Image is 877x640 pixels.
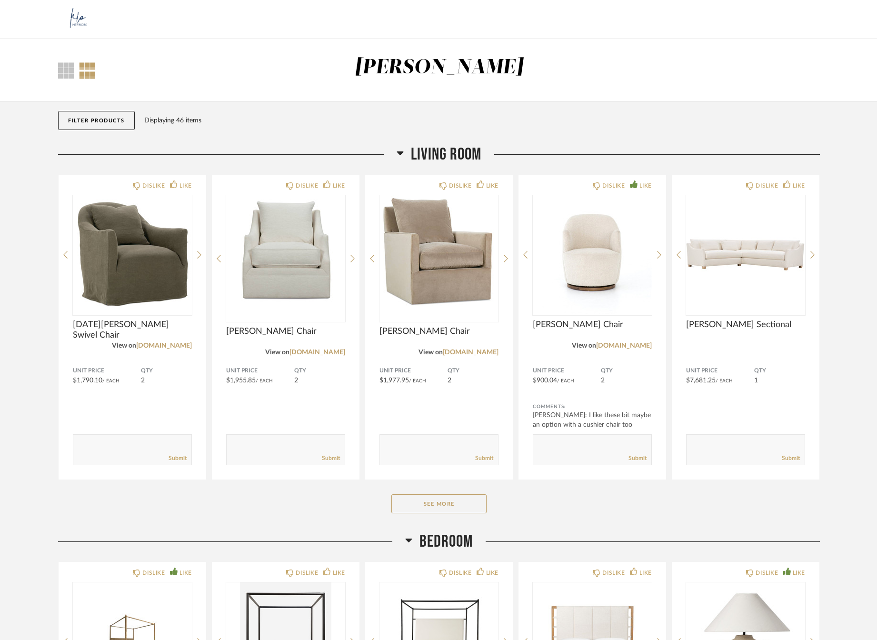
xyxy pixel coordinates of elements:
span: Unit Price [73,367,141,375]
button: See More [391,494,487,513]
span: View on [112,342,136,349]
a: [DOMAIN_NAME] [289,349,345,356]
span: QTY [754,367,805,375]
div: LIKE [639,181,652,190]
div: DISLIKE [296,181,318,190]
a: [DOMAIN_NAME] [596,342,652,349]
a: [DOMAIN_NAME] [443,349,498,356]
span: 2 [601,377,605,384]
div: 0 [379,195,498,314]
div: LIKE [179,568,192,578]
span: View on [265,349,289,356]
img: undefined [533,195,652,314]
div: LIKE [486,568,498,578]
span: Unit Price [226,367,294,375]
a: Submit [322,454,340,462]
div: LIKE [793,568,805,578]
span: / Each [557,379,574,383]
img: undefined [379,195,498,314]
div: Displaying 46 items [144,115,816,126]
span: [DATE][PERSON_NAME] Swivel Chair [73,320,192,340]
span: [PERSON_NAME] Chair [533,320,652,330]
span: QTY [141,367,192,375]
div: Comments: [533,402,652,411]
a: Submit [475,454,493,462]
div: LIKE [333,181,345,190]
img: undefined [73,195,192,314]
div: LIKE [333,568,345,578]
span: / Each [716,379,733,383]
span: 2 [294,377,298,384]
img: undefined [686,195,805,314]
button: Filter Products [58,111,135,130]
span: [PERSON_NAME] Sectional [686,320,805,330]
span: [PERSON_NAME] Chair [379,326,498,337]
span: $1,955.85 [226,377,256,384]
span: $7,681.25 [686,377,716,384]
div: DISLIKE [602,568,625,578]
span: $1,790.10 [73,377,102,384]
span: View on [419,349,443,356]
span: / Each [102,379,120,383]
a: [DOMAIN_NAME] [136,342,192,349]
div: [PERSON_NAME]: I like these bit maybe an option with a cushier chair too [533,410,652,430]
div: DISLIKE [142,568,165,578]
a: Submit [628,454,647,462]
span: $900.04 [533,377,557,384]
span: [PERSON_NAME] Chair [226,326,345,337]
div: LIKE [179,181,192,190]
a: Submit [782,454,800,462]
span: QTY [601,367,652,375]
span: $1,977.95 [379,377,409,384]
span: QTY [294,367,345,375]
div: DISLIKE [449,181,471,190]
div: LIKE [639,568,652,578]
span: / Each [256,379,273,383]
span: / Each [409,379,426,383]
div: DISLIKE [142,181,165,190]
img: e4bf5dc6-1397-4dc4-9af2-6723dad09050.png [58,0,96,39]
div: 0 [226,195,345,314]
div: LIKE [793,181,805,190]
span: Unit Price [379,367,448,375]
div: [PERSON_NAME] [355,58,523,78]
span: View on [572,342,596,349]
div: DISLIKE [602,181,625,190]
span: Unit Price [686,367,754,375]
span: Unit Price [533,367,601,375]
span: 2 [141,377,145,384]
div: DISLIKE [449,568,471,578]
a: Submit [169,454,187,462]
div: LIKE [486,181,498,190]
span: Living Room [411,144,481,165]
span: QTY [448,367,498,375]
span: Bedroom [419,531,473,552]
div: DISLIKE [296,568,318,578]
span: 1 [754,377,758,384]
div: DISLIKE [756,568,778,578]
img: undefined [226,195,345,314]
div: DISLIKE [756,181,778,190]
span: 2 [448,377,451,384]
